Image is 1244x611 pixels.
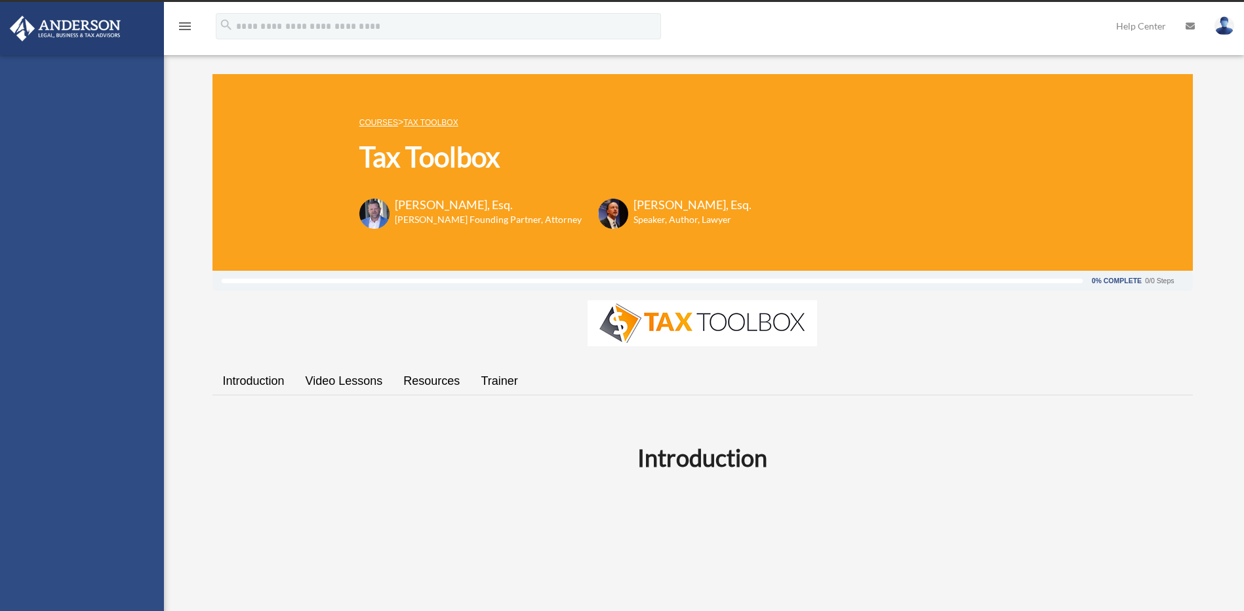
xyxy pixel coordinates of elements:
h6: Speaker, Author, Lawyer [633,213,735,226]
h2: Introduction [220,441,1185,474]
h3: [PERSON_NAME], Esq. [395,197,582,213]
img: Anderson Advisors Platinum Portal [6,16,125,41]
a: COURSES [359,118,398,127]
p: > [359,114,752,130]
a: Introduction [212,363,295,400]
a: Video Lessons [295,363,393,400]
img: Toby-circle-head.png [359,199,390,229]
a: Trainer [470,363,528,400]
h6: [PERSON_NAME] Founding Partner, Attorney [395,213,582,226]
h3: [PERSON_NAME], Esq. [633,197,752,213]
h1: Tax Toolbox [359,138,752,176]
i: search [219,18,233,32]
img: User Pic [1214,16,1234,35]
a: menu [177,23,193,34]
div: close [1232,2,1241,10]
img: Scott-Estill-Headshot.png [598,199,628,229]
div: 0/0 Steps [1145,277,1174,285]
div: 0% Complete [1092,277,1142,285]
a: Resources [393,363,470,400]
a: Tax Toolbox [403,118,458,127]
i: menu [177,18,193,34]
